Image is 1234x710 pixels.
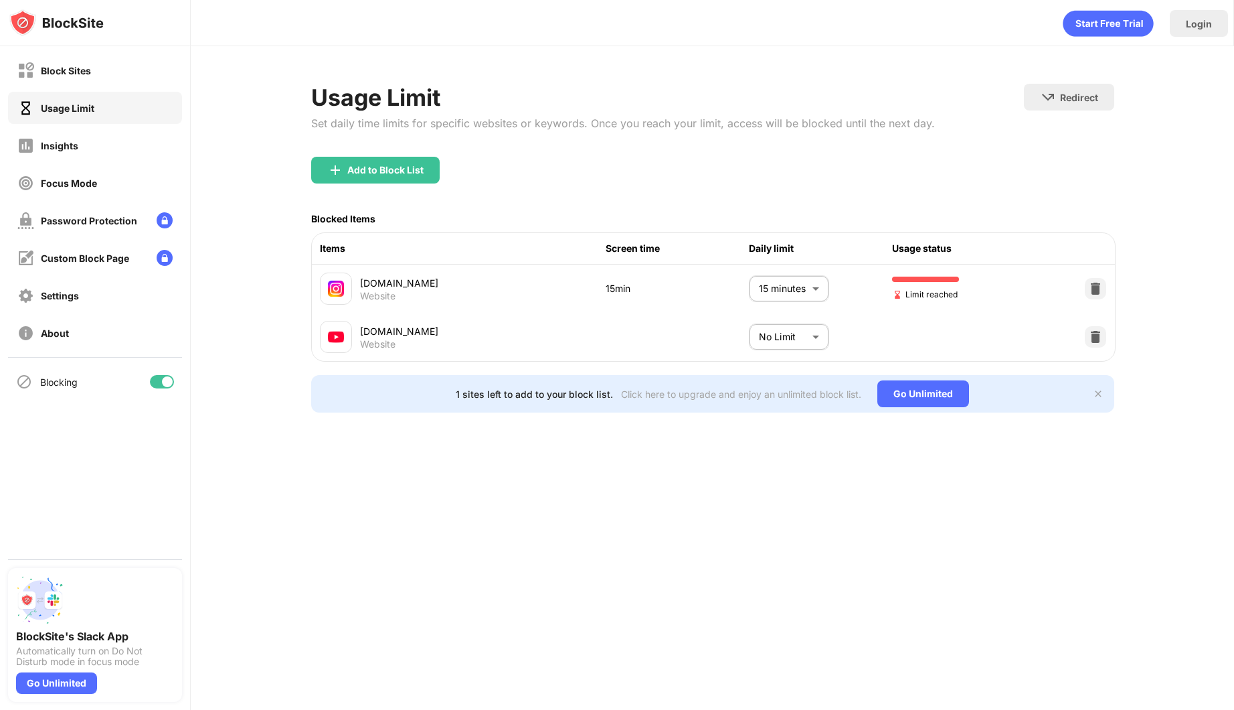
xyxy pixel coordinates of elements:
[311,213,375,224] div: Blocked Items
[41,290,79,301] div: Settings
[17,250,34,267] img: customize-block-page-off.svg
[877,380,969,407] div: Go Unlimited
[347,165,424,175] div: Add to Block List
[41,177,97,189] div: Focus Mode
[360,324,606,338] div: [DOMAIN_NAME]
[16,672,97,694] div: Go Unlimited
[157,250,173,266] img: lock-menu.svg
[1060,92,1098,103] div: Redirect
[759,281,807,296] p: 15 minutes
[621,388,861,400] div: Click here to upgrade and enjoy an unlimited block list.
[9,9,104,36] img: logo-blocksite.svg
[360,290,395,302] div: Website
[17,287,34,304] img: settings-off.svg
[41,215,137,226] div: Password Protection
[606,281,749,296] div: 15min
[759,330,807,344] p: No Limit
[41,140,78,151] div: Insights
[41,253,129,264] div: Custom Block Page
[328,281,344,297] img: favicons
[41,102,94,114] div: Usage Limit
[40,376,78,388] div: Blocking
[16,374,32,390] img: blocking-icon.svg
[17,100,34,117] img: time-usage-on.svg
[17,137,34,154] img: insights-off.svg
[892,289,903,300] img: hourglass-end.svg
[456,388,613,400] div: 1 sites left to add to your block list.
[16,630,174,643] div: BlockSite's Slack App
[17,175,34,192] img: focus-off.svg
[892,241,1035,256] div: Usage status
[749,241,892,256] div: Daily limit
[320,241,606,256] div: Items
[1186,18,1212,29] div: Login
[311,84,935,111] div: Usage Limit
[1093,388,1104,399] img: x-button.svg
[16,576,64,624] img: push-slack.svg
[1063,10,1154,37] div: animation
[311,117,935,130] div: Set daily time limits for specific websites or keywords. Once you reach your limit, access will b...
[157,212,173,228] img: lock-menu.svg
[892,288,958,301] span: Limit reached
[17,212,34,229] img: password-protection-off.svg
[16,646,174,667] div: Automatically turn on Do Not Disturb mode in focus mode
[41,65,91,76] div: Block Sites
[606,241,749,256] div: Screen time
[328,329,344,345] img: favicons
[360,276,606,290] div: [DOMAIN_NAME]
[17,62,34,79] img: block-off.svg
[41,328,69,339] div: About
[360,338,395,350] div: Website
[17,325,34,342] img: about-off.svg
